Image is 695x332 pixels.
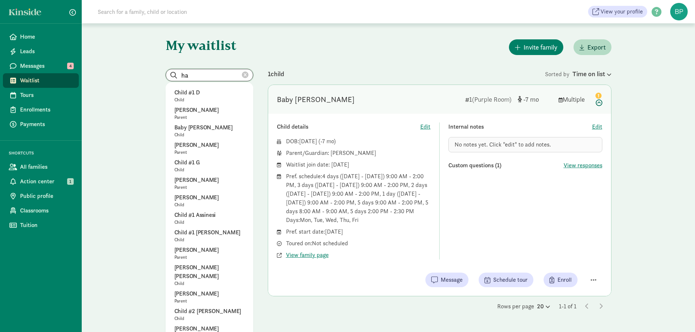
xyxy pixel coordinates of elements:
[3,73,79,88] a: Waitlist
[518,94,553,104] div: [object Object]
[286,239,431,248] div: Toured on: Not scheduled
[174,149,244,155] p: Parent
[320,137,334,145] span: -7
[277,94,355,105] div: Baby Brussock
[268,69,545,79] div: 1 child
[20,177,73,186] span: Action center
[574,39,611,55] button: Export
[3,30,79,44] a: Home
[20,105,73,114] span: Enrollments
[174,193,244,202] p: [PERSON_NAME]
[174,237,244,243] p: Child
[174,289,244,298] p: [PERSON_NAME]
[174,254,244,260] p: Parent
[20,163,73,171] span: All families
[174,167,244,173] p: Child
[174,158,244,167] p: Child #1 G
[286,251,329,259] button: View family page
[572,69,611,79] div: Time on list
[174,211,244,219] p: Child #1 Assinesi
[174,114,244,120] p: Parent
[509,39,563,55] button: Invite family
[588,6,647,17] a: View your profile
[544,273,578,287] button: Enroll
[20,120,73,129] span: Payments
[559,94,588,104] div: Multiple
[472,95,511,103] span: (Purple Room)
[174,298,244,304] p: Parent
[20,206,73,215] span: Classrooms
[174,184,244,190] p: Parent
[564,161,602,170] button: View responses
[524,42,557,52] span: Invite family
[523,95,539,103] span: -7
[286,160,431,169] div: Waitlist join date: [DATE]
[545,69,611,79] div: Sorted by
[174,141,244,149] p: [PERSON_NAME]
[3,102,79,117] a: Enrollments
[286,149,431,157] div: Parent/Guardian: [PERSON_NAME]
[174,132,244,138] p: Child
[465,94,512,104] div: 1
[286,137,431,146] div: DOB: ( )
[174,246,244,254] p: [PERSON_NAME]
[174,202,244,208] p: Child
[3,174,79,189] a: Action center 1
[174,307,244,316] p: Child #2 [PERSON_NAME]
[3,189,79,203] a: Public profile
[286,172,431,224] div: Pref. schedule: 4 days ([DATE] - [DATE]) 9:00 AM - 2:00 PM, 3 days ([DATE] - [DATE]) 9:00 AM - 2:...
[479,273,533,287] button: Schedule tour
[20,62,73,70] span: Messages
[448,161,564,170] div: Custom questions (1)
[174,123,244,132] p: Baby [PERSON_NAME]
[67,178,74,185] span: 1
[448,122,592,131] div: Internal notes
[174,176,244,184] p: [PERSON_NAME]
[455,141,551,148] span: No notes yet. Click "edit" to add notes.
[659,297,695,332] iframe: Chat Widget
[601,7,643,16] span: View your profile
[174,228,244,237] p: Child #1 [PERSON_NAME]
[277,122,421,131] div: Child details
[3,88,79,102] a: Tours
[166,69,253,81] input: Search list...
[174,281,244,286] p: Child
[20,32,73,41] span: Home
[3,59,79,73] a: Messages 4
[441,276,463,284] span: Message
[3,117,79,132] a: Payments
[587,42,606,52] span: Export
[166,38,253,52] h1: My waitlist
[174,88,244,97] p: Child #1 D
[425,273,468,287] button: Message
[67,63,74,69] span: 4
[174,316,244,321] p: Child
[20,221,73,230] span: Tuition
[268,302,611,311] div: Rows per page 1-1 of 1
[174,106,244,114] p: [PERSON_NAME]
[20,76,73,85] span: Waitlist
[3,44,79,59] a: Leads
[20,47,73,56] span: Leads
[20,192,73,200] span: Public profile
[299,137,317,145] span: [DATE]
[20,91,73,99] span: Tours
[3,218,79,233] a: Tuition
[3,203,79,218] a: Classrooms
[174,263,244,281] p: [PERSON_NAME] [PERSON_NAME]
[493,276,528,284] span: Schedule tour
[174,97,244,103] p: Child
[420,122,430,131] button: Edit
[557,276,572,284] span: Enroll
[3,160,79,174] a: All families
[286,227,431,236] div: Pref. start date: [DATE]
[93,4,298,19] input: Search for a family, child or location
[537,302,550,311] div: 20
[592,122,602,131] button: Edit
[174,219,244,225] p: Child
